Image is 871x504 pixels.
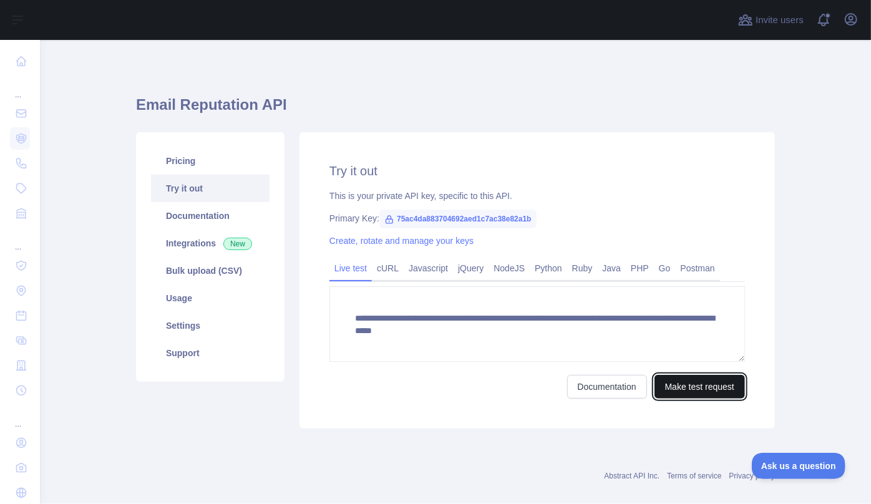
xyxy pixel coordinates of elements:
[10,404,30,429] div: ...
[151,257,270,284] a: Bulk upload (CSV)
[379,210,537,228] span: 75ac4da883704692aed1c7ac38e82a1b
[489,258,530,278] a: NodeJS
[372,258,404,278] a: cURL
[404,258,453,278] a: Javascript
[654,375,745,399] button: Make test request
[151,284,270,312] a: Usage
[151,147,270,175] a: Pricing
[329,212,745,225] div: Primary Key:
[530,258,567,278] a: Python
[605,472,660,480] a: Abstract API Inc.
[626,258,654,278] a: PHP
[151,339,270,367] a: Support
[736,10,806,30] button: Invite users
[10,75,30,100] div: ...
[329,190,745,202] div: This is your private API key, specific to this API.
[329,258,372,278] a: Live test
[756,13,804,27] span: Invite users
[729,472,775,480] a: Privacy policy
[329,236,474,246] a: Create, rotate and manage your keys
[654,258,676,278] a: Go
[136,95,775,125] h1: Email Reputation API
[151,175,270,202] a: Try it out
[10,227,30,252] div: ...
[151,202,270,230] a: Documentation
[598,258,626,278] a: Java
[567,258,598,278] a: Ruby
[151,230,270,257] a: Integrations New
[667,472,721,480] a: Terms of service
[329,162,745,180] h2: Try it out
[567,375,647,399] a: Documentation
[676,258,720,278] a: Postman
[453,258,489,278] a: jQuery
[223,238,252,250] span: New
[752,453,846,479] iframe: Toggle Customer Support
[151,312,270,339] a: Settings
